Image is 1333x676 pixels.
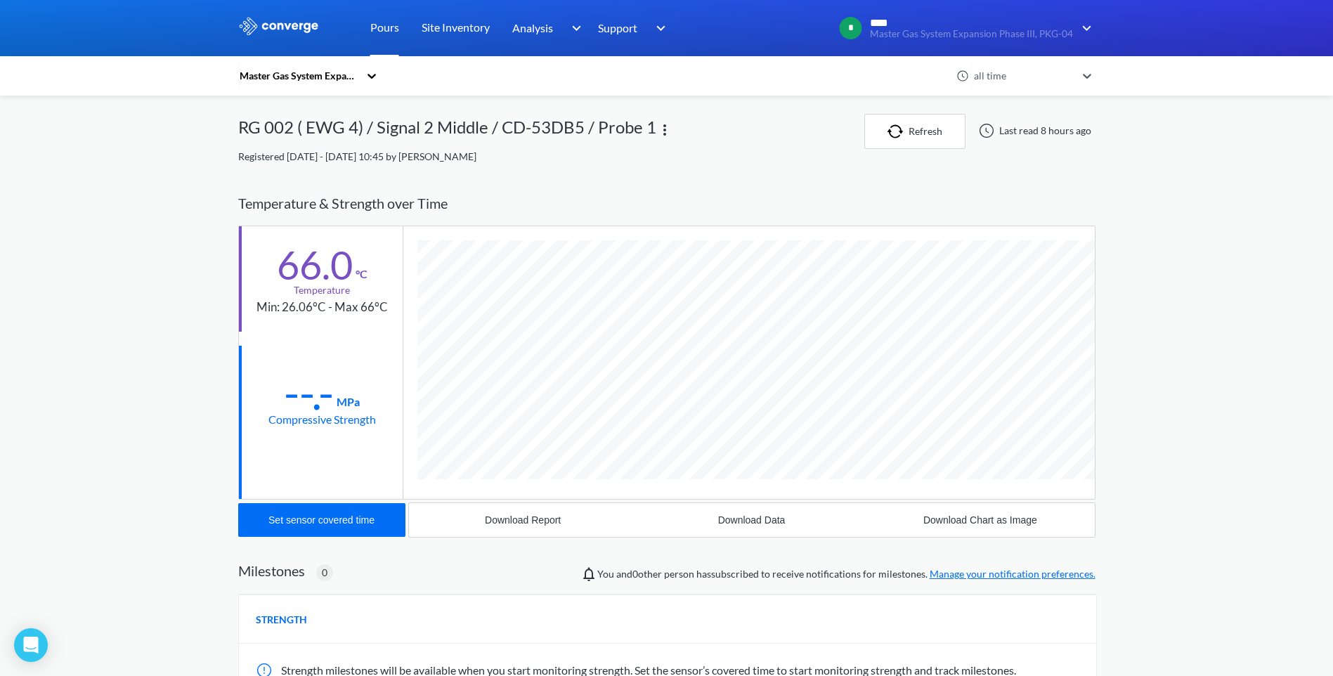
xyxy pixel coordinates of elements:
[238,114,656,149] div: RG 002 ( EWG 4) / Signal 2 Middle / CD-53DB5 / Probe 1
[1073,20,1095,37] img: downArrow.svg
[870,29,1073,39] span: Master Gas System Expansion Phase III, PKG-04
[956,70,969,82] img: icon-clock.svg
[637,503,866,537] button: Download Data
[238,150,476,162] span: Registered [DATE] - [DATE] 10:45 by [PERSON_NAME]
[632,568,662,580] span: 0 other
[971,122,1095,139] div: Last read 8 hours ago
[256,298,388,317] div: Min: 26.06°C - Max 66°C
[598,19,637,37] span: Support
[238,562,305,579] h2: Milestones
[887,124,909,138] img: icon-refresh.svg
[322,565,327,580] span: 0
[930,568,1095,580] a: Manage your notification preferences.
[512,19,553,37] span: Analysis
[294,282,350,298] div: Temperature
[238,68,359,84] div: Master Gas System Expansion Phase III, PKG-04
[268,410,376,428] div: Compressive Strength
[864,114,965,149] button: Refresh
[718,514,786,526] div: Download Data
[580,566,597,583] img: notifications-icon.svg
[970,68,1076,84] div: all time
[238,181,1095,226] div: Temperature & Strength over Time
[866,503,1094,537] button: Download Chart as Image
[562,20,585,37] img: downArrow.svg
[14,628,48,662] div: Open Intercom Messenger
[656,122,673,138] img: more.svg
[268,514,375,526] div: Set sensor covered time
[647,20,670,37] img: downArrow.svg
[238,503,405,537] button: Set sensor covered time
[256,612,307,628] span: STRENGTH
[238,17,320,35] img: logo_ewhite.svg
[277,247,353,282] div: 66.0
[923,514,1037,526] div: Download Chart as Image
[597,566,1095,582] span: You and person has subscribed to receive notifications for milestones.
[284,375,334,410] div: --.-
[409,503,637,537] button: Download Report
[485,514,561,526] div: Download Report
